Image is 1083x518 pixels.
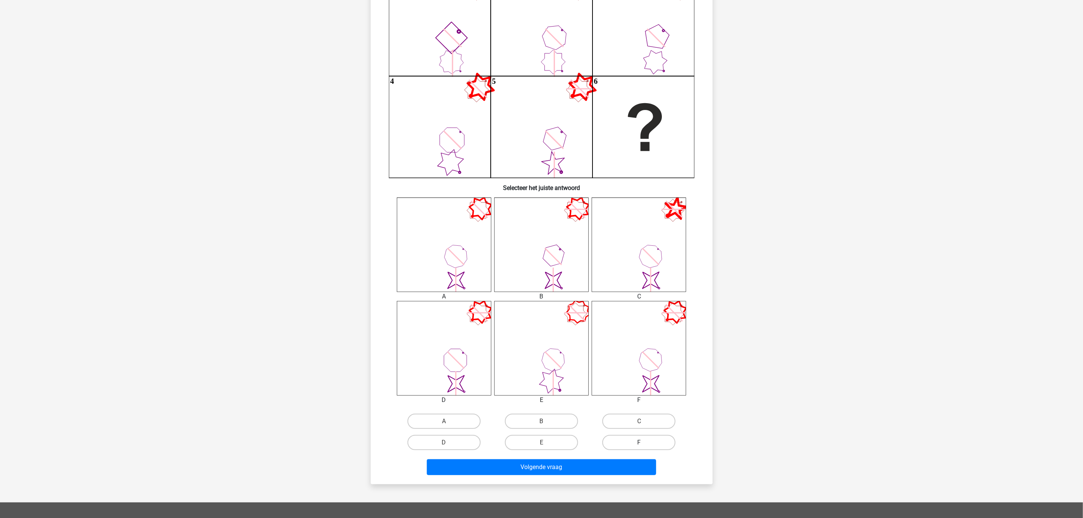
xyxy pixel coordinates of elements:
text: 4 [390,77,394,85]
label: A [407,414,481,429]
label: E [505,435,578,450]
label: D [407,435,481,450]
div: F [586,396,692,405]
text: 6 [594,77,597,85]
button: Volgende vraag [427,459,656,475]
div: B [489,292,594,301]
label: F [602,435,676,450]
div: A [391,292,497,301]
label: B [505,414,578,429]
div: D [391,396,497,405]
h6: Selecteer het juiste antwoord [383,178,701,192]
text: 5 [492,77,496,85]
label: C [602,414,676,429]
div: C [586,292,692,301]
div: E [489,396,594,405]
